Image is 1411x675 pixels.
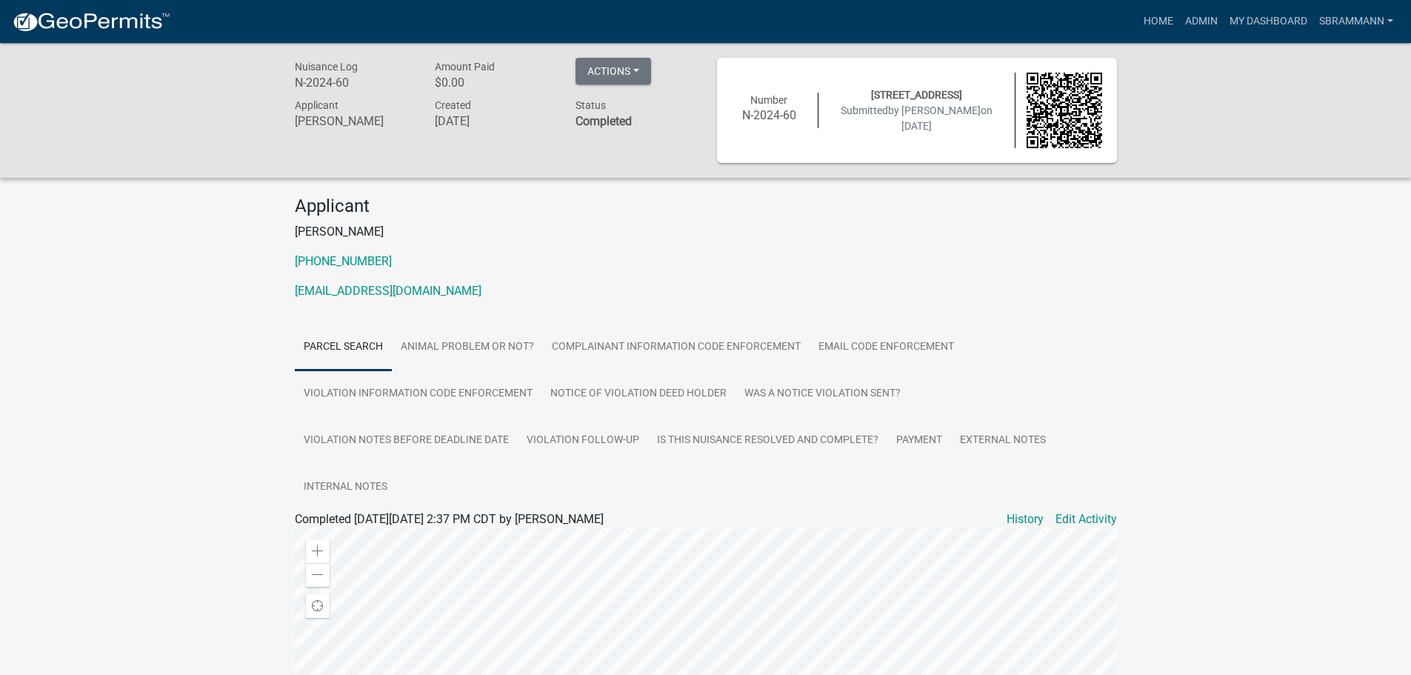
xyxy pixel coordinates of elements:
a: Violation Notes Before Deadline Date [295,417,518,465]
a: Email Code Enforcement [810,324,963,371]
h6: $0.00 [435,76,553,90]
span: Submitted on [DATE] [841,104,993,132]
a: [EMAIL_ADDRESS][DOMAIN_NAME] [295,284,481,298]
span: [STREET_ADDRESS] [871,89,962,101]
span: Applicant [295,99,338,111]
h4: Applicant [295,196,1117,217]
div: Find my location [306,594,330,618]
a: History [1007,511,1044,528]
div: Zoom in [306,539,330,563]
a: Parcel search [295,324,392,371]
a: [PHONE_NUMBER] [295,254,392,268]
img: QR code [1027,73,1102,148]
a: Violation Information Code Enforcement [295,370,541,418]
a: Internal Notes [295,464,396,511]
span: Created [435,99,471,111]
a: External Notes [951,417,1055,465]
h6: N-2024-60 [295,76,413,90]
a: SBrammann [1313,7,1399,36]
a: Edit Activity [1055,511,1117,528]
a: My Dashboard [1224,7,1313,36]
span: Number [750,94,787,106]
span: Amount Paid [435,61,495,73]
a: Home [1138,7,1179,36]
a: Admin [1179,7,1224,36]
a: Notice of Violation Deed Holder [541,370,735,418]
button: Actions [576,58,651,84]
span: Status [576,99,606,111]
a: Is This Nuisance Resolved and Complete? [648,417,887,465]
a: Was a Notice Violation Sent? [735,370,910,418]
a: Animal Problem or Not? [392,324,543,371]
span: Completed [DATE][DATE] 2:37 PM CDT by [PERSON_NAME] [295,512,604,526]
strong: Completed [576,114,632,128]
h6: [DATE] [435,114,553,128]
p: [PERSON_NAME] [295,223,1117,241]
a: Violation Follow-up [518,417,648,465]
a: Payment [887,417,951,465]
div: Zoom out [306,563,330,587]
span: Nuisance Log [295,61,358,73]
span: by [PERSON_NAME] [888,104,981,116]
h6: N-2024-60 [732,108,807,122]
a: Complainant Information Code Enforcement [543,324,810,371]
h6: [PERSON_NAME] [295,114,413,128]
